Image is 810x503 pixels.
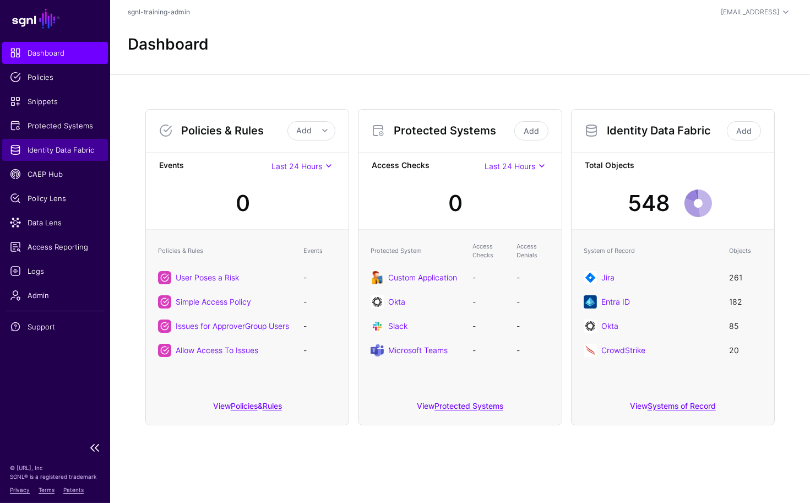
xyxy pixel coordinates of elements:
[181,124,287,137] h3: Policies & Rules
[10,486,30,493] a: Privacy
[467,266,511,290] td: -
[298,266,342,290] td: -
[467,236,511,266] th: Access Checks
[467,338,511,363] td: -
[584,344,597,357] img: svg+xml;base64,PHN2ZyB3aWR0aD0iNjQiIGhlaWdodD0iNjQiIHZpZXdCb3g9IjAgMCA2NCA2NCIgZmlsbD0ibm9uZSIgeG...
[10,169,100,180] span: CAEP Hub
[727,121,761,140] a: Add
[2,163,108,185] a: CAEP Hub
[724,338,768,363] td: 20
[394,124,512,137] h3: Protected Systems
[601,321,618,331] a: Okta
[467,290,511,314] td: -
[10,290,100,301] span: Admin
[2,284,108,306] a: Admin
[2,187,108,209] a: Policy Lens
[584,320,597,333] img: svg+xml;base64,PHN2ZyB3aWR0aD0iNjQiIGhlaWdodD0iNjQiIHZpZXdCb3g9IjAgMCA2NCA2NCIgZmlsbD0ibm9uZSIgeG...
[448,187,463,220] div: 0
[2,90,108,112] a: Snippets
[511,314,555,338] td: -
[371,320,384,333] img: svg+xml;base64,PHN2ZyB3aWR0aD0iNjQiIGhlaWdodD0iNjQiIHZpZXdCb3g9IjAgMCA2NCA2NCIgZmlsbD0ibm9uZSIgeG...
[10,463,100,472] p: © [URL], Inc
[388,321,407,331] a: Slack
[263,401,282,410] a: Rules
[365,236,466,266] th: Protected System
[628,187,670,220] div: 548
[10,120,100,131] span: Protected Systems
[434,401,503,410] a: Protected Systems
[176,321,289,331] a: Issues for ApproverGroup Users
[601,345,645,355] a: CrowdStrike
[159,159,271,173] strong: Events
[372,159,484,173] strong: Access Checks
[2,42,108,64] a: Dashboard
[10,47,100,58] span: Dashboard
[298,236,342,266] th: Events
[371,271,384,284] img: svg+xml;base64,PHN2ZyB3aWR0aD0iOTgiIGhlaWdodD0iMTIyIiB2aWV3Qm94PSIwIDAgOTggMTIyIiBmaWxsPSJub25lIi...
[388,345,448,355] a: Microsoft Teams
[10,193,100,204] span: Policy Lens
[176,273,239,282] a: User Poses a Risk
[10,472,100,481] p: SGNL® is a registered trademark
[724,290,768,314] td: 182
[511,266,555,290] td: -
[721,7,779,17] div: [EMAIL_ADDRESS]
[511,338,555,363] td: -
[236,187,250,220] div: 0
[485,161,535,171] span: Last 24 Hours
[176,345,258,355] a: Allow Access To Issues
[10,321,100,332] span: Support
[358,393,561,425] div: View
[2,236,108,258] a: Access Reporting
[724,266,768,290] td: 261
[10,96,100,107] span: Snippets
[388,273,457,282] a: Custom Application
[176,297,251,306] a: Simple Access Policy
[467,314,511,338] td: -
[2,115,108,137] a: Protected Systems
[607,124,725,137] h3: Identity Data Fabric
[298,290,342,314] td: -
[2,260,108,282] a: Logs
[10,144,100,155] span: Identity Data Fabric
[7,7,104,31] a: SGNL
[10,266,100,277] span: Logs
[298,314,342,338] td: -
[298,338,342,363] td: -
[2,212,108,234] a: Data Lens
[10,217,100,228] span: Data Lens
[388,297,405,306] a: Okta
[10,241,100,252] span: Access Reporting
[10,72,100,83] span: Policies
[511,290,555,314] td: -
[584,271,597,284] img: svg+xml;base64,PHN2ZyB3aWR0aD0iNjQiIGhlaWdodD0iNjQiIHZpZXdCb3g9IjAgMCA2NCA2NCIgZmlsbD0ibm9uZSIgeG...
[153,236,298,266] th: Policies & Rules
[296,126,312,135] span: Add
[231,401,258,410] a: Policies
[271,161,322,171] span: Last 24 Hours
[578,236,724,266] th: System of Record
[584,295,597,309] img: svg+xml;base64,PHN2ZyB3aWR0aD0iNjQiIGhlaWdodD0iNjQiIHZpZXdCb3g9IjAgMCA2NCA2NCIgZmlsbD0ibm9uZSIgeG...
[511,236,555,266] th: Access Denials
[128,8,190,16] a: sgnl-training-admin
[371,344,384,357] img: svg+xml;base64,PD94bWwgdmVyc2lvbj0iMS4wIiBlbmNvZGluZz0idXRmLTgiPz4KPHN2ZyB4bWxucz0iaHR0cDovL3d3dy...
[724,236,768,266] th: Objects
[39,486,55,493] a: Terms
[63,486,84,493] a: Patents
[572,393,774,425] div: View
[2,66,108,88] a: Policies
[601,273,615,282] a: Jira
[724,314,768,338] td: 85
[601,297,630,306] a: Entra ID
[648,401,716,410] a: Systems of Record
[128,35,209,54] h2: Dashboard
[585,159,761,173] strong: Total Objects
[371,295,384,309] img: svg+xml;base64,PHN2ZyB3aWR0aD0iNjQiIGhlaWdodD0iNjQiIHZpZXdCb3g9IjAgMCA2NCA2NCIgZmlsbD0ibm9uZSIgeG...
[2,139,108,161] a: Identity Data Fabric
[514,121,548,140] a: Add
[146,393,349,425] div: View &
